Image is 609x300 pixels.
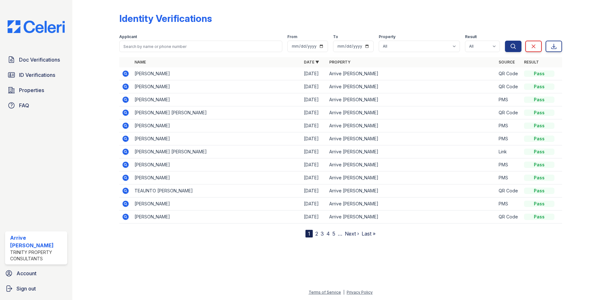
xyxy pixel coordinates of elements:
td: [DATE] [301,106,327,119]
td: TEAUNTO [PERSON_NAME] [132,184,301,197]
input: Search by name or phone number [119,41,282,52]
a: Name [134,60,146,64]
td: PMS [496,132,521,145]
a: ID Verifications [5,69,67,81]
div: Pass [524,201,554,207]
td: [PERSON_NAME] [132,158,301,171]
td: Arrive [PERSON_NAME] [327,145,496,158]
div: Pass [524,162,554,168]
span: FAQ [19,102,29,109]
td: QR Code [496,210,521,223]
td: [DATE] [301,171,327,184]
td: PMS [496,93,521,106]
a: Source [499,60,515,64]
td: QR Code [496,184,521,197]
a: 5 [332,230,335,237]
a: Terms of Service [309,290,341,295]
td: [PERSON_NAME] [132,93,301,106]
div: 1 [305,230,313,237]
a: 2 [315,230,318,237]
div: | [343,290,344,295]
label: To [333,34,338,39]
a: Last » [362,230,376,237]
td: Arrive [PERSON_NAME] [327,132,496,145]
td: [PERSON_NAME] [132,171,301,184]
td: PMS [496,197,521,210]
div: Pass [524,175,554,181]
td: [DATE] [301,119,327,132]
a: Date ▼ [304,60,319,64]
span: Account [16,270,36,277]
div: Pass [524,110,554,116]
span: ID Verifications [19,71,55,79]
td: [PERSON_NAME] [132,197,301,210]
td: [DATE] [301,80,327,93]
td: [PERSON_NAME] [PERSON_NAME] [132,145,301,158]
td: PMS [496,119,521,132]
td: [DATE] [301,132,327,145]
a: 3 [321,230,324,237]
td: [DATE] [301,145,327,158]
td: [DATE] [301,184,327,197]
a: FAQ [5,99,67,112]
td: [DATE] [301,210,327,223]
a: Property [329,60,350,64]
label: Result [465,34,477,39]
td: PMS [496,158,521,171]
td: Arrive [PERSON_NAME] [327,119,496,132]
a: 4 [326,230,330,237]
td: [PERSON_NAME] [PERSON_NAME] [132,106,301,119]
td: Arrive [PERSON_NAME] [327,158,496,171]
div: Identity Verifications [119,13,212,24]
a: Sign out [3,282,70,295]
td: Link [496,145,521,158]
td: Arrive [PERSON_NAME] [327,171,496,184]
a: Account [3,267,70,280]
span: Sign out [16,285,36,292]
td: [DATE] [301,93,327,106]
td: [PERSON_NAME] [132,119,301,132]
td: Arrive [PERSON_NAME] [327,93,496,106]
td: [PERSON_NAME] [132,132,301,145]
div: Pass [524,136,554,142]
a: Result [524,60,539,64]
label: From [287,34,297,39]
a: Properties [5,84,67,97]
label: Property [379,34,396,39]
div: Trinity Property Consultants [10,249,65,262]
div: Pass [524,83,554,90]
td: [DATE] [301,158,327,171]
td: Arrive [PERSON_NAME] [327,106,496,119]
div: Pass [524,123,554,129]
td: [DATE] [301,197,327,210]
div: Pass [524,214,554,220]
td: Arrive [PERSON_NAME] [327,210,496,223]
td: Arrive [PERSON_NAME] [327,197,496,210]
td: Arrive [PERSON_NAME] [327,67,496,80]
div: Pass [524,149,554,155]
td: [PERSON_NAME] [132,67,301,80]
span: Doc Verifications [19,56,60,63]
div: Pass [524,70,554,77]
a: Next › [345,230,359,237]
td: [PERSON_NAME] [132,210,301,223]
div: Pass [524,188,554,194]
td: QR Code [496,106,521,119]
div: Pass [524,97,554,103]
td: Arrive [PERSON_NAME] [327,80,496,93]
td: QR Code [496,80,521,93]
img: CE_Logo_Blue-a8612792a0a2168367f1c8372b55b34899dd931a85d93a1a3d3e32e68fde9ad4.png [3,20,70,33]
td: QR Code [496,67,521,80]
td: [DATE] [301,67,327,80]
a: Privacy Policy [347,290,373,295]
a: Doc Verifications [5,53,67,66]
span: … [338,230,342,237]
td: Arrive [PERSON_NAME] [327,184,496,197]
label: Applicant [119,34,137,39]
span: Properties [19,86,44,94]
td: [PERSON_NAME] [132,80,301,93]
div: Arrive [PERSON_NAME] [10,234,65,249]
td: PMS [496,171,521,184]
